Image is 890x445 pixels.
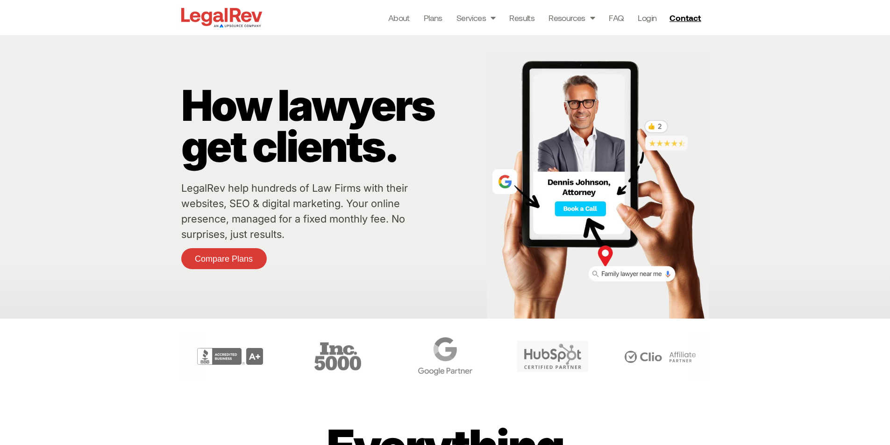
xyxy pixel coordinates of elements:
a: Resources [548,11,595,24]
a: Plans [424,11,442,24]
a: Services [456,11,496,24]
a: FAQ [609,11,624,24]
a: Results [509,11,534,24]
div: 3 / 6 [286,333,389,380]
div: Carousel [179,333,712,380]
a: Login [638,11,656,24]
span: Compare Plans [195,255,253,263]
div: 2 / 6 [179,333,282,380]
nav: Menu [388,11,657,24]
p: How lawyers get clients. [181,85,482,167]
div: 4 / 6 [394,333,497,380]
a: About [388,11,410,24]
div: 5 / 6 [501,333,604,380]
a: Contact [666,10,707,25]
a: LegalRev help hundreds of Law Firms with their websites, SEO & digital marketing. Your online pre... [181,182,408,240]
div: 6 / 6 [609,333,712,380]
span: Contact [669,14,701,22]
a: Compare Plans [181,248,267,269]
